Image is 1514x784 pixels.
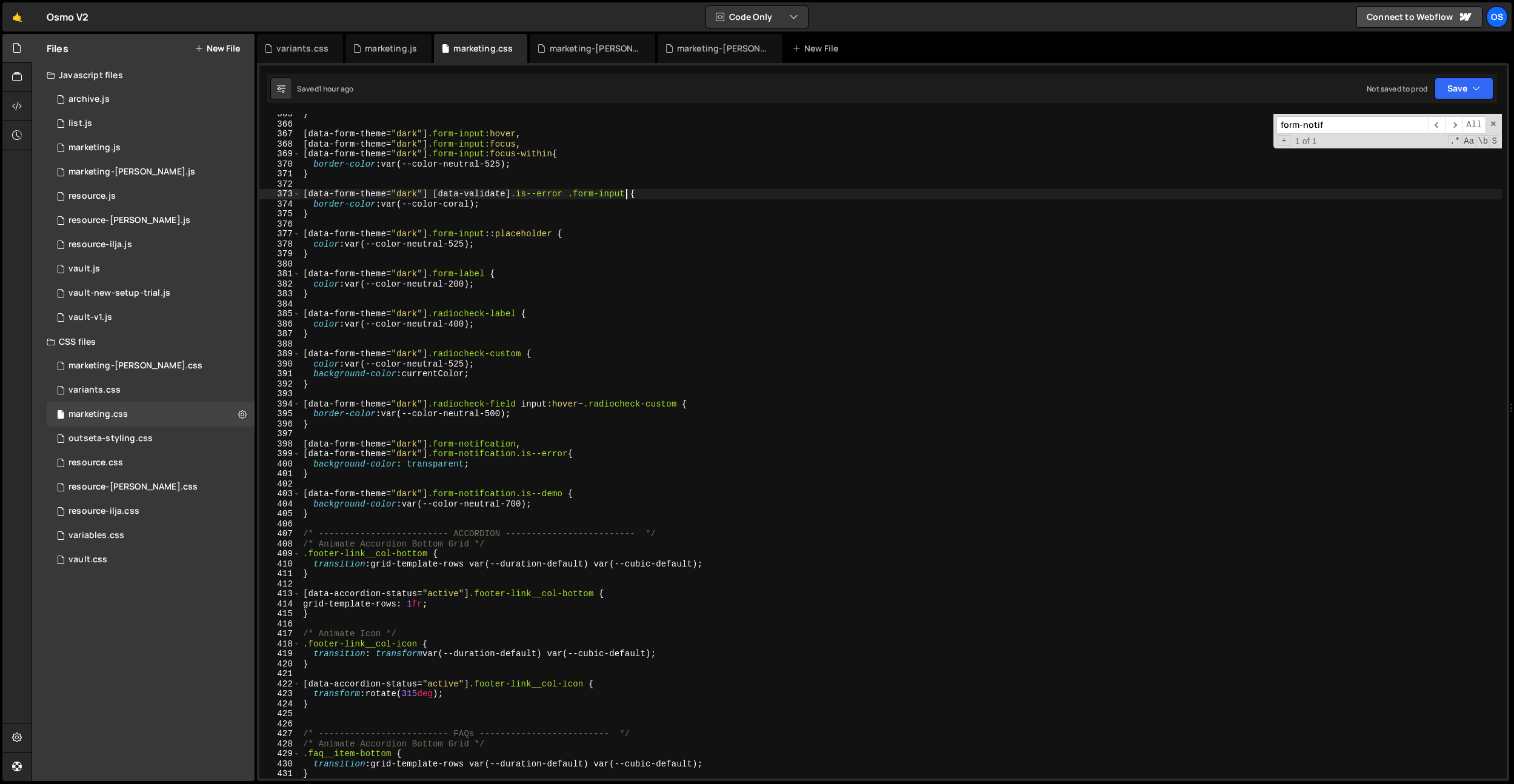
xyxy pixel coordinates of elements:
[1367,84,1427,94] div: Not saved to prod
[259,659,301,669] div: 420
[259,359,301,370] div: 390
[47,136,255,160] div: 16596/45422.js
[453,42,513,55] div: marketing.css
[68,530,124,541] div: variables.css
[68,506,139,517] div: resource-ilja.css
[259,489,301,499] div: 403
[259,239,301,250] div: 378
[259,429,301,439] div: 397
[195,44,240,53] button: New File
[259,519,301,530] div: 406
[32,63,255,87] div: Javascript files
[259,549,301,559] div: 409
[1278,135,1290,147] span: Toggle Replace mode
[259,109,301,119] div: 365
[259,389,301,399] div: 393
[259,119,301,130] div: 366
[259,749,301,759] div: 429
[68,191,116,202] div: resource.js
[47,281,255,305] div: 16596/45152.js
[259,189,301,199] div: 373
[259,129,301,139] div: 367
[319,84,354,94] div: 1 hour ago
[1435,78,1493,99] button: Save
[259,309,301,319] div: 385
[47,499,255,523] div: 16596/46198.css
[259,259,301,270] div: 380
[259,499,301,510] div: 404
[259,149,301,159] div: 369
[2,2,32,32] a: 🤙
[68,457,123,468] div: resource.css
[259,439,301,450] div: 398
[259,559,301,570] div: 410
[259,279,301,290] div: 382
[68,167,195,178] div: marketing-[PERSON_NAME].js
[1462,135,1475,147] span: CaseSensitive Search
[259,509,301,519] div: 405
[259,289,301,299] div: 383
[47,475,255,499] div: 16596/46196.css
[259,579,301,590] div: 412
[259,599,301,610] div: 414
[259,369,301,379] div: 391
[47,354,255,378] div: 16596/46284.css
[259,409,301,419] div: 395
[297,84,353,94] div: Saved
[1476,135,1489,147] span: Whole Word Search
[1429,116,1446,134] span: ​
[259,379,301,390] div: 392
[259,269,301,279] div: 381
[706,6,808,28] button: Code Only
[68,94,110,105] div: archive.js
[68,409,128,420] div: marketing.css
[68,264,100,274] div: vault.js
[259,699,301,709] div: 424
[259,619,301,630] div: 416
[259,679,301,689] div: 422
[259,419,301,430] div: 396
[259,159,301,170] div: 370
[259,339,301,350] div: 388
[47,378,255,402] div: 16596/45511.css
[259,249,301,259] div: 379
[47,427,255,451] div: 16596/45156.css
[259,139,301,150] div: 368
[1356,6,1482,28] a: Connect to Webflow
[68,215,190,226] div: resource-[PERSON_NAME].js
[792,42,843,55] div: New File
[47,451,255,475] div: 16596/46199.css
[47,42,68,55] h2: Files
[259,649,301,659] div: 419
[259,169,301,179] div: 371
[1486,6,1508,28] a: Os
[47,208,255,233] div: 16596/46194.js
[365,42,417,55] div: marketing.js
[259,719,301,729] div: 426
[259,459,301,470] div: 400
[1490,135,1498,147] span: Search In Selection
[1449,135,1461,147] span: RegExp Search
[1446,116,1462,134] span: ​
[32,330,255,354] div: CSS files
[68,385,121,396] div: variants.css
[68,288,170,299] div: vault-new-setup-trial.js
[259,629,301,639] div: 417
[259,539,301,550] div: 408
[259,399,301,410] div: 394
[68,360,202,371] div: marketing-[PERSON_NAME].css
[276,42,328,55] div: variants.css
[68,142,121,153] div: marketing.js
[68,239,132,250] div: resource-ilja.js
[259,449,301,459] div: 399
[47,402,255,427] div: 16596/45446.css
[259,689,301,699] div: 423
[259,219,301,230] div: 376
[259,739,301,749] div: 428
[1462,116,1486,134] span: Alt-Enter
[259,529,301,539] div: 407
[47,305,255,330] div: 16596/45132.js
[1290,136,1322,147] span: 1 of 1
[259,469,301,479] div: 401
[47,184,255,208] div: 16596/46183.js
